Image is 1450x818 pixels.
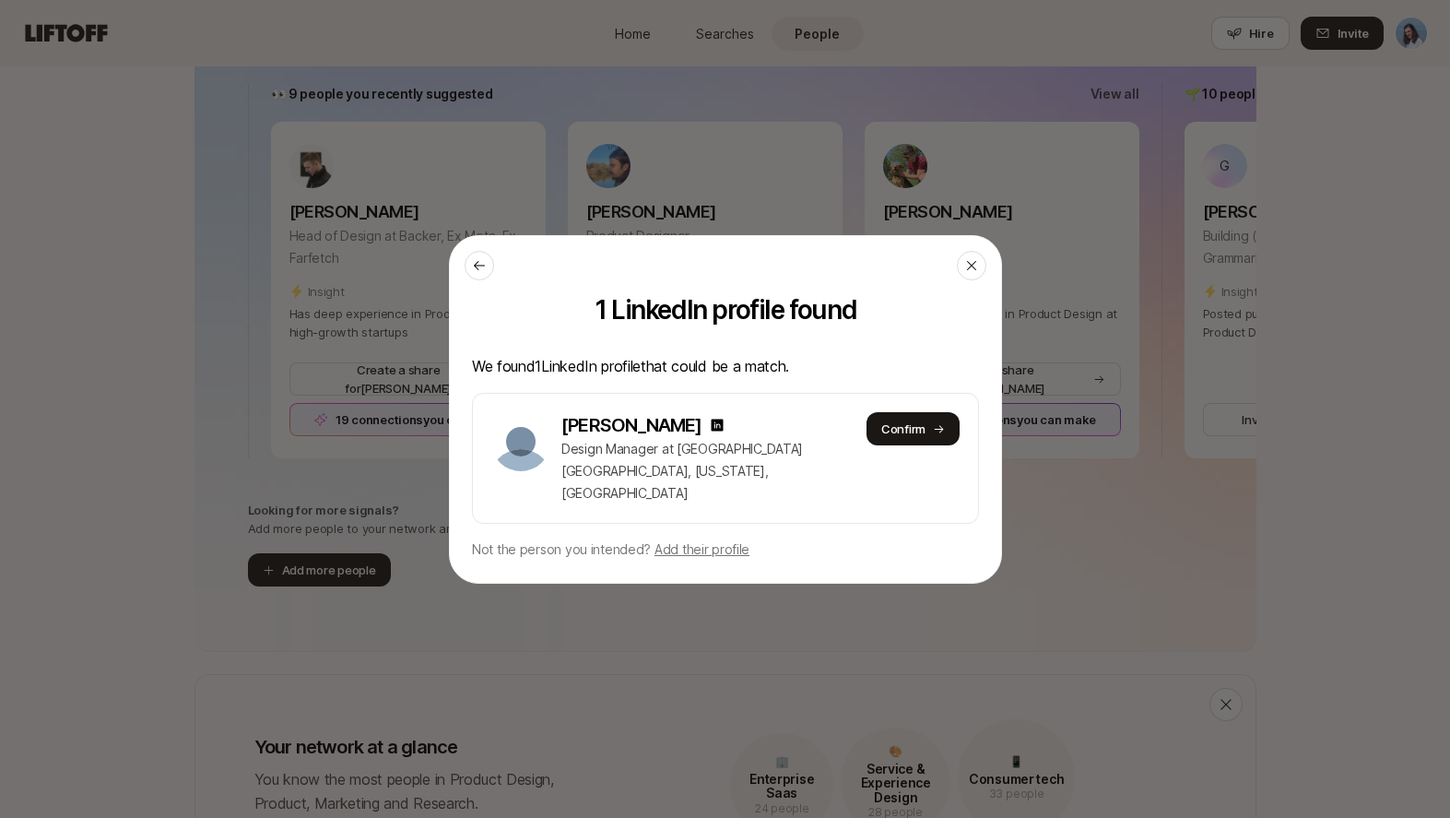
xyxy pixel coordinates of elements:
p: Not the person you intended? [472,539,979,561]
p: Design Manager at [GEOGRAPHIC_DATA] [561,438,855,460]
button: Confirm [866,412,959,445]
img: 9c8pery4andzj6ohjkjp54ma2 [491,412,550,471]
span: Add their profile [654,541,749,557]
p: [PERSON_NAME] [561,412,702,438]
p: 1 LinkedIn profile found [472,295,979,325]
p: We found 1 LinkedIn profile that could be a match. [472,354,979,378]
p: [GEOGRAPHIC_DATA], [US_STATE], [GEOGRAPHIC_DATA] [561,460,855,504]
